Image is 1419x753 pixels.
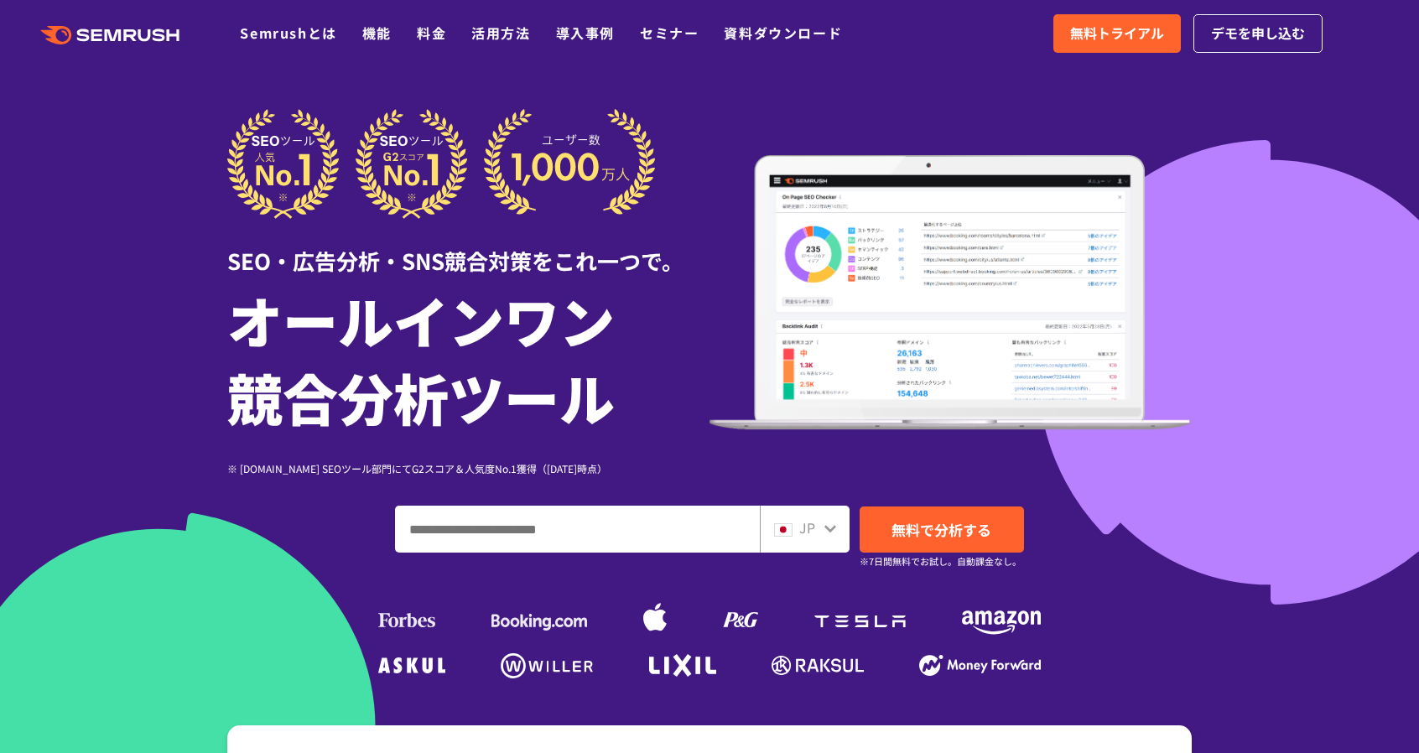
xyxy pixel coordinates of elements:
span: 無料で分析する [891,519,991,540]
span: JP [799,517,815,537]
small: ※7日間無料でお試し。自動課金なし。 [860,553,1021,569]
a: 無料で分析する [860,506,1024,553]
a: 機能 [362,23,392,43]
h1: オールインワン 競合分析ツール [227,281,709,435]
a: セミナー [640,23,699,43]
div: SEO・広告分析・SNS競合対策をこれ一つで。 [227,219,709,277]
input: ドメイン、キーワードまたはURLを入力してください [396,506,759,552]
a: 導入事例 [556,23,615,43]
a: 無料トライアル [1053,14,1181,53]
span: デモを申し込む [1211,23,1305,44]
a: デモを申し込む [1193,14,1323,53]
span: 無料トライアル [1070,23,1164,44]
a: 料金 [417,23,446,43]
a: Semrushとは [240,23,336,43]
a: 資料ダウンロード [724,23,842,43]
a: 活用方法 [471,23,530,43]
div: ※ [DOMAIN_NAME] SEOツール部門にてG2スコア＆人気度No.1獲得（[DATE]時点） [227,460,709,476]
